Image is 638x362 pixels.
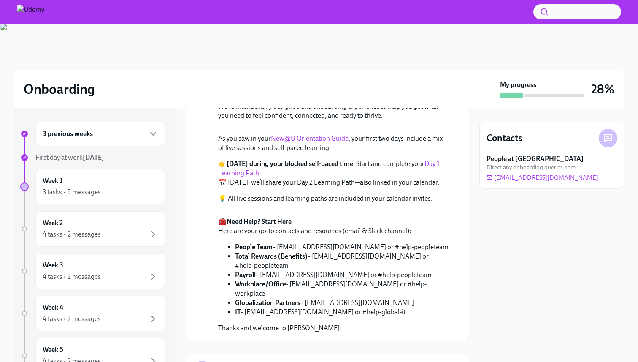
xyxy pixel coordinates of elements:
[35,122,165,146] div: 3 previous weeks
[43,314,101,324] div: 4 tasks • 2 messages
[235,270,449,280] li: – [EMAIL_ADDRESS][DOMAIN_NAME] or #help-peopleteam
[235,299,300,307] strong: Globalization Partners
[20,169,165,204] a: Week 13 tasks • 5 messages
[20,296,165,331] a: Week 44 tasks • 2 messages
[487,173,598,182] a: [EMAIL_ADDRESS][DOMAIN_NAME]
[218,159,449,187] p: 👉 : Start and complete your 📅 [DATE], we’ll share your Day 2 Learning Path—also linked in your ca...
[20,253,165,289] a: Week 34 tasks • 2 messages
[235,298,449,308] li: – [EMAIL_ADDRESS][DOMAIN_NAME]
[43,230,101,239] div: 4 tasks • 2 messages
[43,129,93,139] h6: 3 previous weeks
[218,194,449,203] p: 💡 All live sessions and learning paths are included in your calendar invites.
[591,82,614,97] h3: 28%
[24,81,95,98] h2: Onboarding
[235,243,273,251] strong: People Team
[43,345,63,354] h6: Week 5
[218,217,449,236] p: 🧰 Here are your go-to contacts and resources (email & Slack channel):
[43,261,63,270] h6: Week 3
[487,154,584,163] strong: People at [GEOGRAPHIC_DATA]
[271,134,349,142] a: New@U Orientation Guide
[43,303,63,312] h6: Week 4
[487,132,522,144] h4: Contacts
[218,324,449,333] p: Thanks and welcome to [PERSON_NAME]!
[227,160,353,168] strong: [DATE] during your blocked self-paced time
[83,153,104,161] strong: [DATE]
[218,134,449,152] p: As you saw in your , your first two days include a mix of live sessions and self-paced learning.
[235,242,449,252] li: – [EMAIL_ADDRESS][DOMAIN_NAME] or #help-peopleteam
[43,188,101,197] div: 3 tasks • 5 messages
[235,271,256,279] strong: Payroll
[235,252,308,260] strong: Total Rewards (Benefits)
[43,176,62,185] h6: Week 1
[227,218,292,226] strong: Need Help? Start Here
[487,163,576,171] span: Direct any onboarding queries here
[20,211,165,247] a: Week 24 tasks • 2 messages
[43,272,101,281] div: 4 tasks • 2 messages
[500,80,536,90] strong: My progress
[235,308,449,317] li: - [EMAIL_ADDRESS][DOMAIN_NAME] or #help-global-it
[35,153,104,161] span: First day at work
[235,280,449,298] li: - [EMAIL_ADDRESS][DOMAIN_NAME] or #help-workplace
[235,308,241,316] strong: IT
[17,5,44,19] img: Udemy
[235,252,449,270] li: – [EMAIL_ADDRESS][DOMAIN_NAME] or #help-peopleteam
[20,153,165,162] a: First day at work[DATE]
[43,218,63,228] h6: Week 2
[235,280,286,288] strong: Workplace/Office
